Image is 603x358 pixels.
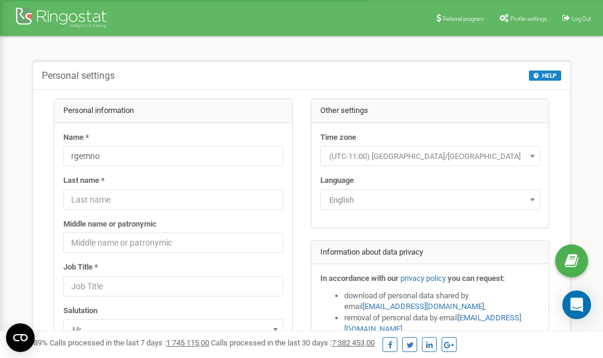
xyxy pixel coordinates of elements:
[529,71,561,81] button: HELP
[63,262,98,273] label: Job Title *
[320,146,540,166] span: (UTC-11:00) Pacific/Midway
[42,71,115,81] h5: Personal settings
[325,192,536,209] span: English
[68,322,279,338] span: Mr.
[63,175,105,186] label: Last name *
[6,323,35,352] button: Open CMP widget
[63,132,89,143] label: Name *
[50,338,209,347] span: Calls processed in the last 7 days :
[63,219,157,230] label: Middle name or patronymic
[344,290,540,313] li: download of personal data shared by email ,
[448,274,505,283] strong: you can request:
[63,232,283,253] input: Middle name or patronymic
[562,290,591,319] div: Open Intercom Messenger
[311,241,549,265] div: Information about data privacy
[54,99,292,123] div: Personal information
[211,338,375,347] span: Calls processed in the last 30 days :
[443,16,484,22] span: Referral program
[63,305,97,317] label: Salutation
[311,99,549,123] div: Other settings
[63,276,283,296] input: Job Title
[344,313,540,335] li: removal of personal data by email ,
[320,274,399,283] strong: In accordance with our
[332,338,375,347] u: 7 382 453,00
[63,146,283,166] input: Name
[63,189,283,210] input: Last name
[400,274,446,283] a: privacy policy
[572,16,591,22] span: Log Out
[510,16,547,22] span: Profile settings
[320,189,540,210] span: English
[363,302,484,311] a: [EMAIL_ADDRESS][DOMAIN_NAME]
[320,132,356,143] label: Time zone
[320,175,354,186] label: Language
[325,148,536,165] span: (UTC-11:00) Pacific/Midway
[166,338,209,347] u: 1 745 115,00
[63,319,283,339] span: Mr.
